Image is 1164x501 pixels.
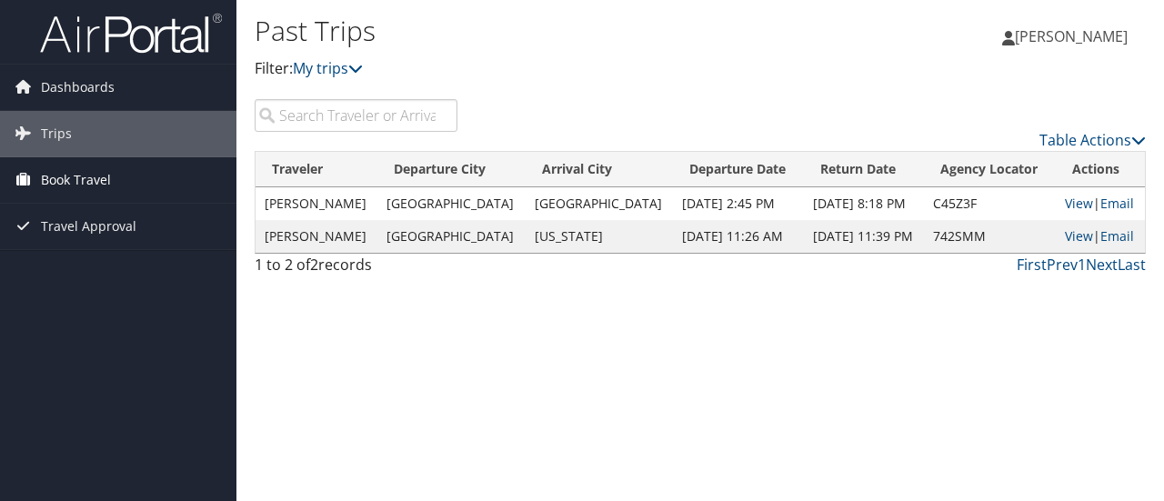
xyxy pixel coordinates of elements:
[293,58,363,78] a: My trips
[526,187,673,220] td: [GEOGRAPHIC_DATA]
[41,157,111,203] span: Book Travel
[1017,255,1047,275] a: First
[256,187,377,220] td: [PERSON_NAME]
[41,204,136,249] span: Travel Approval
[1118,255,1146,275] a: Last
[255,254,457,285] div: 1 to 2 of records
[377,187,525,220] td: [GEOGRAPHIC_DATA]
[1086,255,1118,275] a: Next
[255,57,848,81] p: Filter:
[673,220,804,253] td: [DATE] 11:26 AM
[673,187,804,220] td: [DATE] 2:45 PM
[1056,152,1145,187] th: Actions
[256,220,377,253] td: [PERSON_NAME]
[1065,195,1093,212] a: View
[924,152,1056,187] th: Agency Locator: activate to sort column ascending
[255,12,848,50] h1: Past Trips
[804,152,924,187] th: Return Date: activate to sort column ascending
[377,220,525,253] td: [GEOGRAPHIC_DATA]
[256,152,377,187] th: Traveler: activate to sort column ascending
[1056,187,1145,220] td: |
[1039,130,1146,150] a: Table Actions
[41,65,115,110] span: Dashboards
[526,220,673,253] td: [US_STATE]
[1015,26,1128,46] span: [PERSON_NAME]
[804,220,924,253] td: [DATE] 11:39 PM
[924,187,1056,220] td: C45Z3F
[41,111,72,156] span: Trips
[1002,9,1146,64] a: [PERSON_NAME]
[310,255,318,275] span: 2
[40,12,222,55] img: airportal-logo.png
[804,187,924,220] td: [DATE] 8:18 PM
[1047,255,1078,275] a: Prev
[1100,195,1134,212] a: Email
[673,152,804,187] th: Departure Date: activate to sort column ascending
[377,152,525,187] th: Departure City: activate to sort column ascending
[526,152,673,187] th: Arrival City: activate to sort column ascending
[255,99,457,132] input: Search Traveler or Arrival City
[924,220,1056,253] td: 742SMM
[1065,227,1093,245] a: View
[1056,220,1145,253] td: |
[1078,255,1086,275] a: 1
[1100,227,1134,245] a: Email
